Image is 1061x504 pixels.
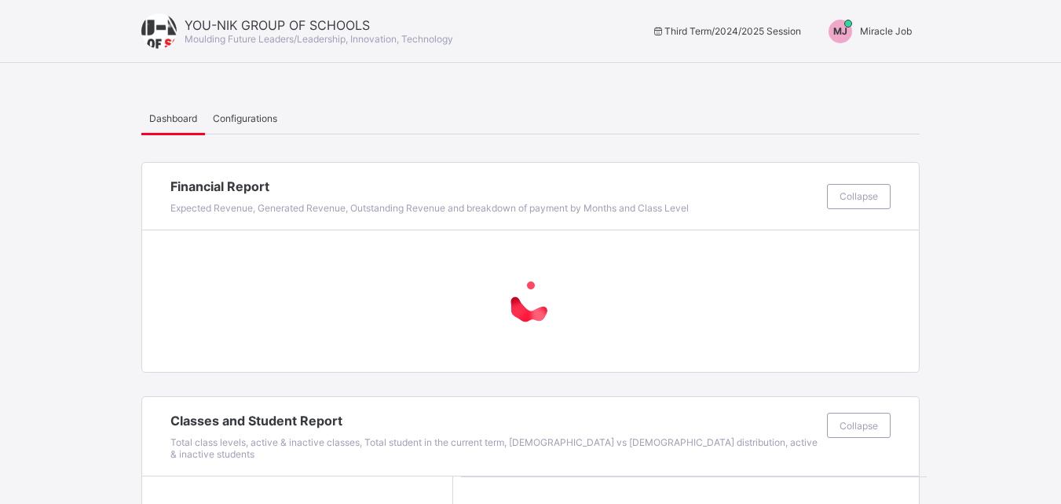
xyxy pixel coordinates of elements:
[840,190,878,202] span: Collapse
[213,112,277,124] span: Configurations
[860,25,912,37] span: Miracle Job
[833,25,847,37] span: MJ
[170,178,819,194] span: Financial Report
[170,413,819,429] span: Classes and Student Report
[651,25,801,37] span: session/term information
[185,33,453,45] span: Moulding Future Leaders/Leadership, Innovation, Technology
[170,436,818,460] span: Total class levels, active & inactive classes, Total student in the current term, [DEMOGRAPHIC_DA...
[170,202,689,214] span: Expected Revenue, Generated Revenue, Outstanding Revenue and breakdown of payment by Months and C...
[185,17,453,33] span: YOU-NIK GROUP OF SCHOOLS
[149,112,197,124] span: Dashboard
[840,420,878,432] span: Collapse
